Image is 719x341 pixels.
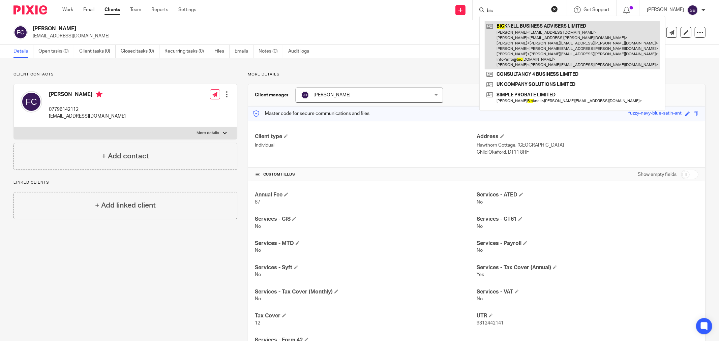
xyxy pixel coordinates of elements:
[214,45,230,58] a: Files
[13,5,47,14] img: Pixie
[288,45,314,58] a: Audit logs
[255,272,261,277] span: No
[13,180,237,185] p: Linked clients
[79,45,116,58] a: Client tasks (0)
[313,93,351,97] span: [PERSON_NAME]
[13,45,33,58] a: Details
[49,113,126,120] p: [EMAIL_ADDRESS][DOMAIN_NAME]
[38,45,74,58] a: Open tasks (0)
[628,110,682,118] div: fuzzy-navy-blue-satin-ant
[255,172,477,177] h4: CUSTOM FIELDS
[255,312,477,319] h4: Tax Cover
[255,200,260,205] span: 87
[583,7,609,12] span: Get Support
[477,133,698,140] h4: Address
[477,264,698,271] h4: Services - Tax Cover (Annual)
[255,297,261,301] span: No
[255,224,261,229] span: No
[255,288,477,296] h4: Services - Tax Cover (Monthly)
[477,224,483,229] span: No
[486,8,547,14] input: Search
[33,33,614,39] p: [EMAIL_ADDRESS][DOMAIN_NAME]
[255,133,477,140] h4: Client type
[83,6,94,13] a: Email
[13,25,28,39] img: svg%3E
[259,45,283,58] a: Notes (0)
[477,240,698,247] h4: Services - Payroll
[33,25,498,32] h2: [PERSON_NAME]
[255,92,289,98] h3: Client manager
[253,110,369,117] p: Master code for secure communications and files
[301,91,309,99] img: svg%3E
[477,248,483,253] span: No
[178,6,196,13] a: Settings
[248,72,706,77] p: More details
[130,6,141,13] a: Team
[551,6,558,12] button: Clear
[235,45,253,58] a: Emails
[255,191,477,198] h4: Annual Fee
[151,6,168,13] a: Reports
[102,151,149,161] h4: + Add contact
[95,200,156,211] h4: + Add linked client
[164,45,209,58] a: Recurring tasks (0)
[638,171,677,178] label: Show empty fields
[477,200,483,205] span: No
[197,130,219,136] p: More details
[62,6,73,13] a: Work
[477,272,484,277] span: Yes
[21,91,42,113] img: svg%3E
[477,216,698,223] h4: Services - CT61
[477,297,483,301] span: No
[255,216,477,223] h4: Services - CIS
[13,72,237,77] p: Client contacts
[647,6,684,13] p: [PERSON_NAME]
[104,6,120,13] a: Clients
[477,149,698,156] p: Child Okeford, DT11 8HF
[477,191,698,198] h4: Services - ATED
[477,321,504,325] span: 9312442141
[687,5,698,15] img: svg%3E
[49,106,126,113] p: 07796142112
[477,312,698,319] h4: UTR
[255,240,477,247] h4: Services - MTD
[255,142,477,149] p: Individual
[49,91,126,99] h4: [PERSON_NAME]
[255,264,477,271] h4: Services - Syft
[121,45,159,58] a: Closed tasks (0)
[255,248,261,253] span: No
[96,91,102,98] i: Primary
[255,321,260,325] span: 12
[477,142,698,149] p: Hawthorn Cottage, [GEOGRAPHIC_DATA]
[477,288,698,296] h4: Services - VAT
